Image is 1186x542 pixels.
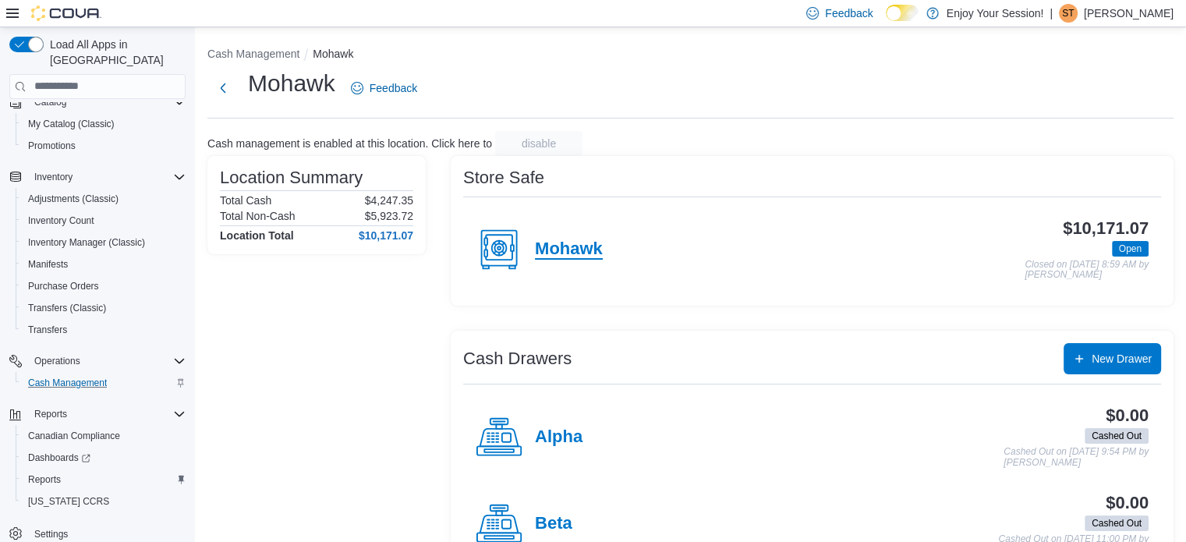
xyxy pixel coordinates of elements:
p: Enjoy Your Session! [947,4,1044,23]
span: Load All Apps in [GEOGRAPHIC_DATA] [44,37,186,68]
button: Adjustments (Classic) [16,188,192,210]
span: My Catalog (Classic) [22,115,186,133]
button: Catalog [3,91,192,113]
button: Cash Management [16,372,192,394]
span: New Drawer [1092,351,1152,367]
span: Manifests [22,255,186,274]
a: Cash Management [22,374,113,392]
h3: Store Safe [463,168,544,187]
h6: Total Cash [220,194,271,207]
button: Transfers (Classic) [16,297,192,319]
span: Cashed Out [1085,515,1149,531]
span: Catalog [34,96,66,108]
p: Cash management is enabled at this location. Click here to [207,137,492,150]
h4: Location Total [220,229,294,242]
span: Inventory Count [28,214,94,227]
span: Adjustments (Classic) [28,193,119,205]
span: Open [1112,241,1149,257]
button: Reports [3,403,192,425]
span: Inventory Count [22,211,186,230]
a: Dashboards [22,448,97,467]
button: Manifests [16,253,192,275]
button: Operations [28,352,87,370]
p: Cashed Out on [DATE] 9:54 PM by [PERSON_NAME] [1004,447,1149,468]
span: Canadian Compliance [28,430,120,442]
button: Mohawk [313,48,353,60]
span: Purchase Orders [22,277,186,296]
span: Reports [22,470,186,489]
span: Inventory [28,168,186,186]
a: Dashboards [16,447,192,469]
a: Transfers (Classic) [22,299,112,317]
a: Adjustments (Classic) [22,190,125,208]
span: Transfers (Classic) [28,302,106,314]
span: Canadian Compliance [22,427,186,445]
span: My Catalog (Classic) [28,118,115,130]
button: Catalog [28,93,73,112]
button: Canadian Compliance [16,425,192,447]
h4: Mohawk [535,239,603,260]
span: Operations [28,352,186,370]
a: Canadian Compliance [22,427,126,445]
span: Reports [28,405,186,423]
p: | [1050,4,1053,23]
button: Inventory [28,168,79,186]
span: Transfers [28,324,67,336]
h3: $10,171.07 [1063,219,1149,238]
a: My Catalog (Classic) [22,115,121,133]
div: Shannon Thompson [1059,4,1078,23]
button: Inventory [3,166,192,188]
a: Feedback [345,73,423,104]
img: Cova [31,5,101,21]
a: Transfers [22,321,73,339]
span: Inventory Manager (Classic) [28,236,145,249]
a: [US_STATE] CCRS [22,492,115,511]
h1: Mohawk [248,68,335,99]
span: Transfers [22,321,186,339]
p: Closed on [DATE] 8:59 AM by [PERSON_NAME] [1025,260,1149,281]
span: Cashed Out [1085,428,1149,444]
a: Inventory Manager (Classic) [22,233,151,252]
span: Adjustments (Classic) [22,190,186,208]
span: Catalog [28,93,186,112]
a: Inventory Count [22,211,101,230]
p: $4,247.35 [365,194,413,207]
span: ST [1062,4,1074,23]
span: Washington CCRS [22,492,186,511]
a: Manifests [22,255,74,274]
span: Promotions [22,136,186,155]
span: Open [1119,242,1142,256]
button: Operations [3,350,192,372]
span: Operations [34,355,80,367]
button: Purchase Orders [16,275,192,297]
span: disable [522,136,556,151]
input: Dark Mode [886,5,919,21]
span: Settings [34,528,68,540]
span: Transfers (Classic) [22,299,186,317]
h3: $0.00 [1106,406,1149,425]
span: Cash Management [22,374,186,392]
h6: Total Non-Cash [220,210,296,222]
span: Reports [28,473,61,486]
h3: $0.00 [1106,494,1149,512]
h4: Beta [535,514,572,534]
h4: Alpha [535,427,582,448]
button: My Catalog (Classic) [16,113,192,135]
span: Inventory [34,171,73,183]
button: Transfers [16,319,192,341]
span: Purchase Orders [28,280,99,292]
a: Promotions [22,136,82,155]
h4: $10,171.07 [359,229,413,242]
span: Reports [34,408,67,420]
button: Reports [28,405,73,423]
span: Dashboards [28,452,90,464]
a: Reports [22,470,67,489]
button: Inventory Count [16,210,192,232]
span: Cash Management [28,377,107,389]
button: [US_STATE] CCRS [16,491,192,512]
button: Next [207,73,239,104]
span: Cashed Out [1092,516,1142,530]
span: Manifests [28,258,68,271]
span: Inventory Manager (Classic) [22,233,186,252]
